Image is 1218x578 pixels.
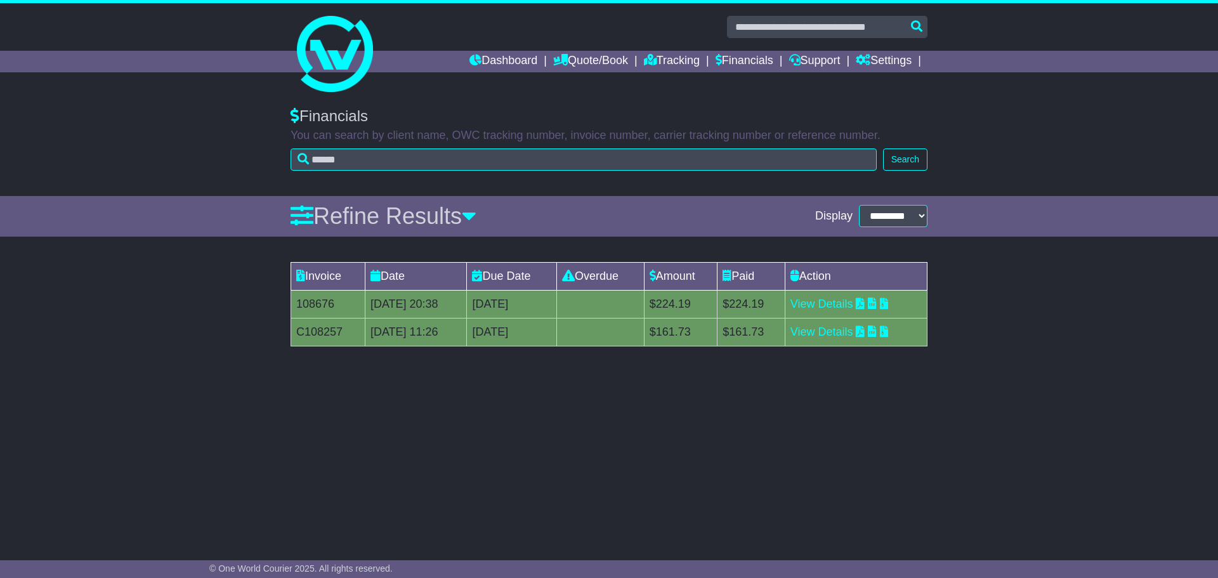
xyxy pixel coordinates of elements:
a: Dashboard [469,51,537,72]
td: [DATE] [467,290,557,318]
td: $224.19 [717,290,785,318]
td: Action [785,262,927,290]
p: You can search by client name, OWC tracking number, invoice number, carrier tracking number or re... [291,129,927,143]
td: Due Date [467,262,557,290]
a: Support [789,51,841,72]
td: $161.73 [717,318,785,346]
a: Quote/Book [553,51,628,72]
span: © One World Courier 2025. All rights reserved. [209,563,393,574]
button: Search [883,148,927,171]
td: [DATE] 11:26 [365,318,467,346]
td: 108676 [291,290,365,318]
a: Refine Results [291,203,476,229]
a: Settings [856,51,912,72]
td: Overdue [557,262,645,290]
td: Paid [717,262,785,290]
a: Tracking [644,51,700,72]
td: Invoice [291,262,365,290]
a: Financials [716,51,773,72]
span: Display [815,209,853,223]
td: [DATE] 20:38 [365,290,467,318]
td: [DATE] [467,318,557,346]
div: Financials [291,107,927,126]
td: $224.19 [644,290,717,318]
td: $161.73 [644,318,717,346]
a: View Details [790,325,853,338]
td: Amount [644,262,717,290]
td: C108257 [291,318,365,346]
td: Date [365,262,467,290]
a: View Details [790,298,853,310]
